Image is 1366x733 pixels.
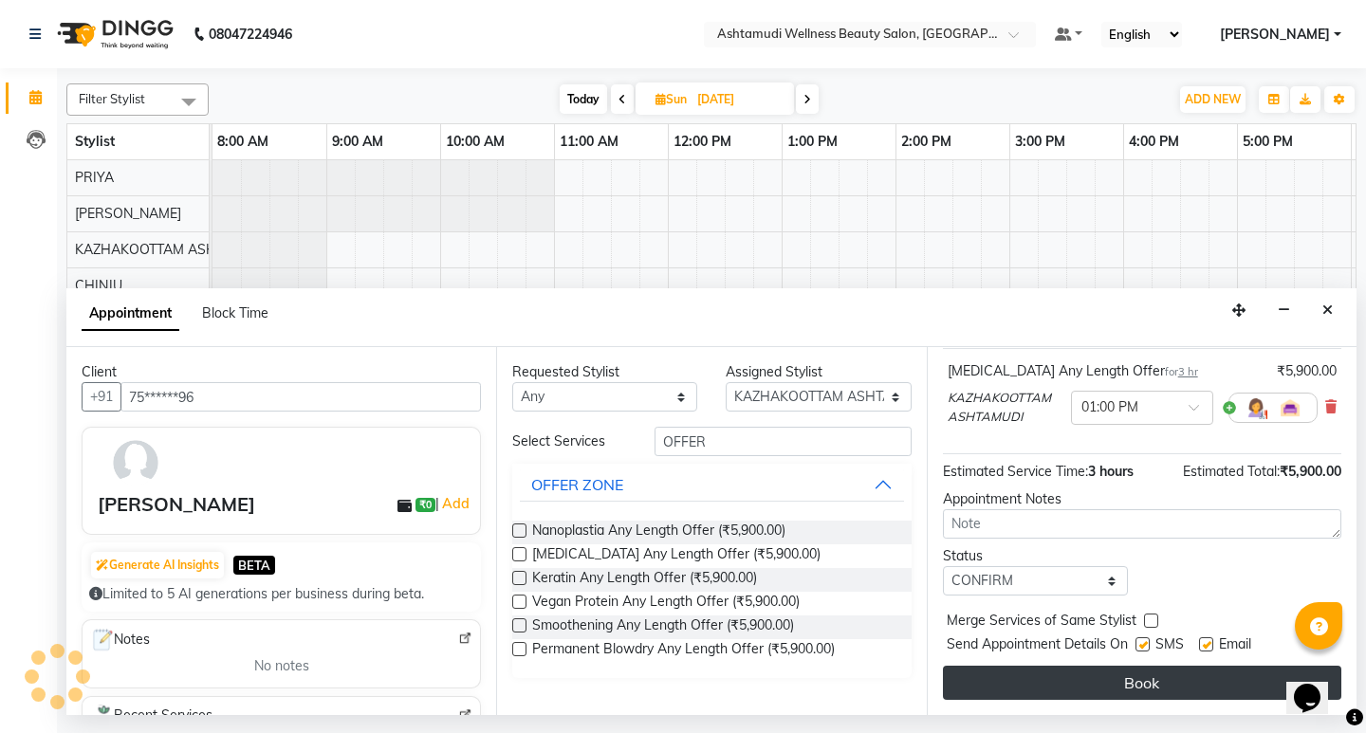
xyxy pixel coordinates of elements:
span: | [435,492,472,515]
span: Notes [90,628,150,652]
span: SMS [1155,634,1184,658]
input: 2025-09-07 [692,85,786,114]
span: Estimated Total: [1183,463,1280,480]
img: Hairdresser.png [1245,396,1267,419]
span: Recent Services [90,705,212,727]
img: logo [48,8,178,61]
div: ₹5,900.00 [1277,361,1337,381]
span: CHINJU [75,277,122,294]
span: Block Time [202,304,268,321]
a: 10:00 AM [441,128,509,156]
input: Search by service name [655,427,911,456]
span: BETA [233,556,275,574]
span: Merge Services of Same Stylist [947,611,1136,634]
a: 11:00 AM [555,128,623,156]
div: [PERSON_NAME] [98,490,255,519]
div: Client [82,362,481,382]
button: Book [943,666,1341,700]
div: Appointment Notes [943,489,1341,509]
span: Stylist [75,133,115,150]
input: Search by Name/Mobile/Email/Code [120,382,481,412]
img: avatar [108,435,163,490]
iframe: chat widget [1286,657,1347,714]
a: 5:00 PM [1238,128,1298,156]
span: 3 hours [1088,463,1134,480]
div: [MEDICAL_DATA] Any Length Offer [948,361,1198,381]
span: Keratin Any Length Offer (₹5,900.00) [532,568,757,592]
div: Status [943,546,1128,566]
button: Close [1314,296,1341,325]
div: Requested Stylist [512,362,697,382]
span: Vegan Protein Any Length Offer (₹5,900.00) [532,592,800,615]
div: Select Services [498,431,640,451]
span: ₹5,900.00 [1280,463,1341,480]
span: Smoothening Any Length Offer (₹5,900.00) [532,615,794,639]
span: Appointment [82,297,179,331]
span: Permanent Blowdry Any Length Offer (₹5,900.00) [532,639,835,663]
a: 8:00 AM [212,128,273,156]
span: [PERSON_NAME] [1220,25,1330,45]
small: for [1165,365,1198,378]
a: 2:00 PM [896,128,956,156]
span: No notes [254,656,309,676]
span: Send Appointment Details On [947,634,1128,658]
a: 12:00 PM [669,128,736,156]
a: Add [439,492,472,515]
button: Generate AI Insights [91,552,224,578]
span: Filter Stylist [79,91,145,106]
button: OFFER ZONE [520,467,903,502]
button: +91 [82,382,121,412]
a: 4:00 PM [1124,128,1184,156]
div: Limited to 5 AI generations per business during beta. [89,584,473,604]
span: ₹0 [415,498,435,513]
span: KAZHAKOOTTAM ASHTAMUDI [75,241,267,258]
span: Email [1219,634,1251,658]
div: OFFER ZONE [531,473,623,496]
a: 3:00 PM [1010,128,1070,156]
span: [PERSON_NAME] [75,205,181,222]
span: ADD NEW [1185,92,1241,106]
span: 3 hr [1178,365,1198,378]
img: Interior.png [1279,396,1301,419]
span: [MEDICAL_DATA] Any Length Offer (₹5,900.00) [532,544,821,568]
span: Nanoplastia Any Length Offer (₹5,900.00) [532,521,785,544]
div: Assigned Stylist [726,362,911,382]
button: ADD NEW [1180,86,1246,113]
a: 9:00 AM [327,128,388,156]
span: Sun [651,92,692,106]
span: Estimated Service Time: [943,463,1088,480]
b: 08047224946 [209,8,292,61]
span: PRIYA [75,169,114,186]
a: 1:00 PM [783,128,842,156]
span: Today [560,84,607,114]
span: KAZHAKOOTTAM ASHTAMUDI [948,389,1063,426]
